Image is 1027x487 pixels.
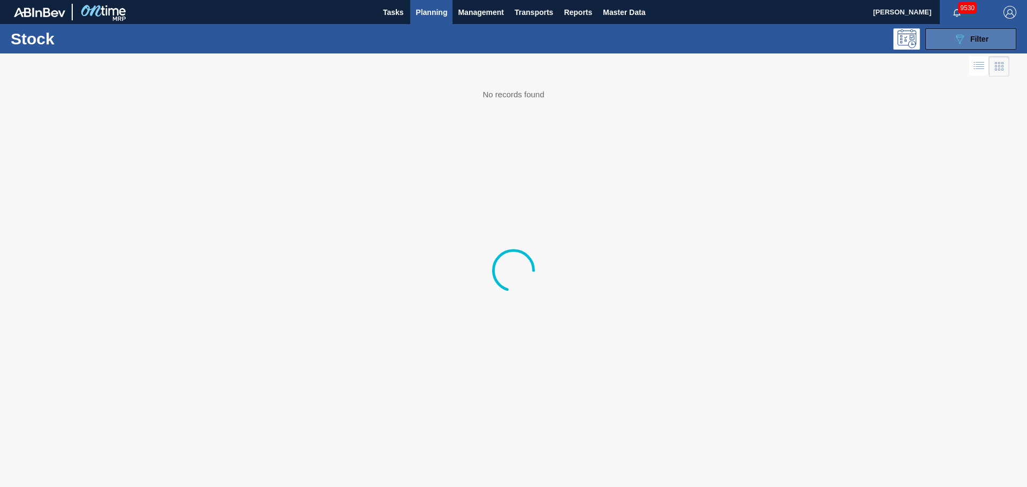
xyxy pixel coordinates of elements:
span: Master Data [603,6,645,19]
button: Notifications [940,5,974,20]
span: Management [458,6,504,19]
span: Transports [515,6,553,19]
img: TNhmsLtSVTkK8tSr43FrP2fwEKptu5GPRR3wAAAABJRU5ErkJggg== [14,7,65,17]
img: Logout [1003,6,1016,19]
span: 9530 [958,2,977,14]
h1: Stock [11,33,171,45]
span: Filter [970,35,988,43]
button: Filter [925,28,1016,50]
div: Programming: no user selected [893,28,920,50]
span: Reports [564,6,592,19]
span: Planning [416,6,447,19]
span: Tasks [381,6,405,19]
